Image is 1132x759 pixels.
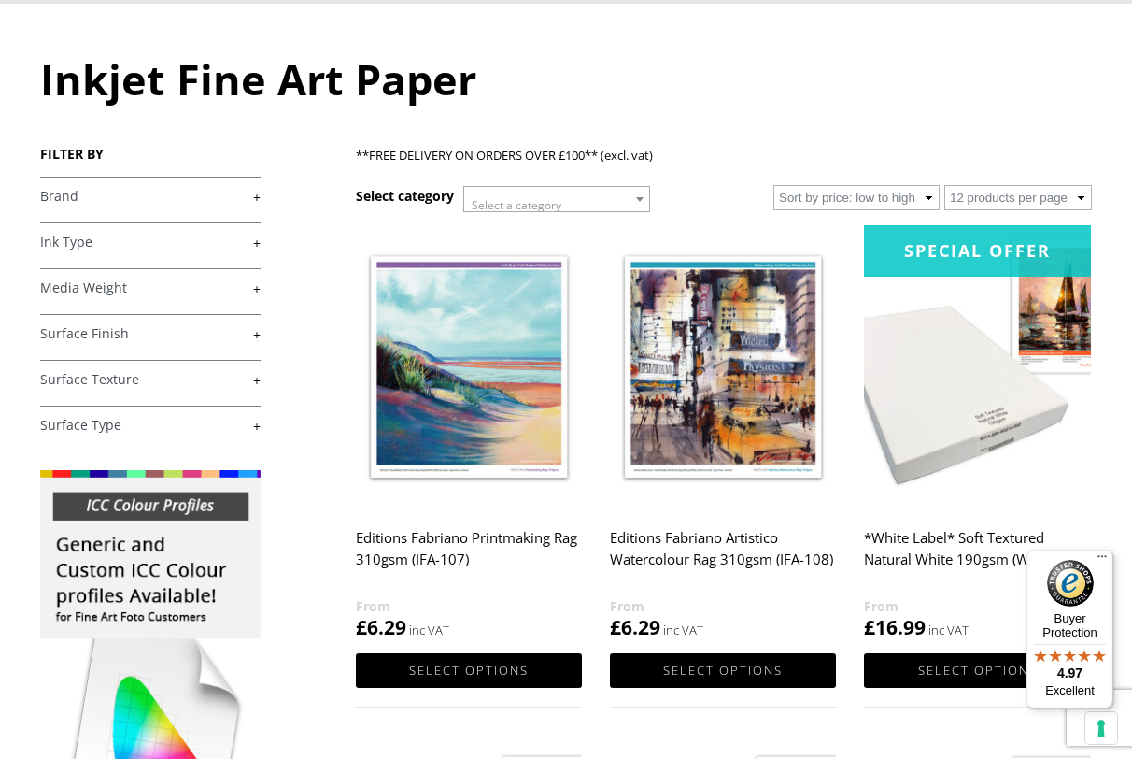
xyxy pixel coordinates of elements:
[610,653,836,688] a: Select options for “Editions Fabriano Artistico Watercolour Rag 310gsm (IFA-108)”
[610,521,836,595] h2: Editions Fabriano Artistico Watercolour Rag 310gsm (IFA-108)
[472,197,561,213] span: Select a category
[356,225,582,508] img: Editions Fabriano Printmaking Rag 310gsm (IFA-107)
[40,314,261,351] h4: Surface Finish
[1026,550,1113,709] button: Trusted Shops TrustmarkBuyer Protection4.97Excellent
[1026,683,1113,698] p: Excellent
[40,360,261,397] h4: Surface Texture
[40,222,261,260] h4: Ink Type
[356,521,582,595] h2: Editions Fabriano Printmaking Rag 310gsm (IFA-107)
[356,653,582,688] a: Select options for “Editions Fabriano Printmaking Rag 310gsm (IFA-107)”
[1026,611,1113,639] p: Buyer Protection
[356,225,582,641] a: Editions Fabriano Printmaking Rag 310gsm (IFA-107) £6.29
[40,188,261,206] a: +
[40,50,1092,107] h1: Inkjet Fine Art Paper
[864,225,1090,641] a: Special Offer*White Label* Soft Textured Natural White 190gsm (WFA-006) £16.99
[40,406,261,443] h4: Surface Type
[610,614,621,640] span: £
[356,187,454,205] h3: Select category
[356,614,367,640] span: £
[1085,712,1117,744] button: Your consent preferences for tracking technologies
[864,614,926,640] bdi: 16.99
[40,234,261,251] a: +
[864,225,1090,508] img: *White Label* Soft Textured Natural White 190gsm (WFA-006)
[864,614,875,640] span: £
[610,614,660,640] bdi: 6.29
[356,614,406,640] bdi: 6.29
[40,268,261,306] h4: Media Weight
[1047,560,1094,607] img: Trusted Shops Trustmark
[610,225,836,508] img: Editions Fabriano Artistico Watercolour Rag 310gsm (IFA-108)
[40,325,261,343] a: +
[864,225,1090,277] div: Special Offer
[356,145,1092,166] p: **FREE DELIVERY ON ORDERS OVER £100** (excl. vat)
[40,371,261,389] a: +
[864,653,1090,688] a: Select options for “*White Label* Soft Textured Natural White 190gsm (WFA-006)”
[1091,550,1113,572] button: Menu
[610,225,836,641] a: Editions Fabriano Artistico Watercolour Rag 310gsm (IFA-108) £6.29
[773,185,940,210] select: Shop order
[40,177,261,214] h4: Brand
[864,521,1090,595] h2: *White Label* Soft Textured Natural White 190gsm (WFA-006)
[40,145,261,163] h3: FILTER BY
[40,279,261,297] a: +
[1057,666,1082,680] span: 4.97
[40,417,261,435] a: +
